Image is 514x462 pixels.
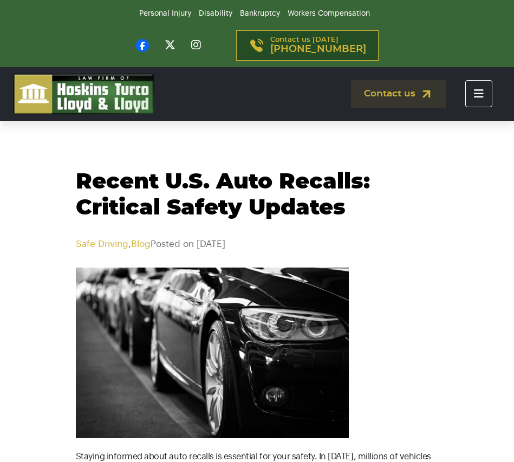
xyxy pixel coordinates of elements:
a: Personal Injury [139,10,191,17]
span: [PHONE_NUMBER] [270,44,366,55]
a: Disability [199,10,232,17]
button: Toggle navigation [465,80,492,107]
a: Blog [131,239,151,249]
a: Bankruptcy [240,10,280,17]
a: Safe Driving [76,239,128,249]
p: Contact us [DATE] [270,36,366,55]
h1: Recent U.S. Auto Recalls: Critical Safety Updates [76,169,439,221]
a: Contact us [351,80,446,108]
img: Row of production vehicles lined up in an automotive manufacturing facility [76,268,349,438]
p: , Posted on [DATE] [76,237,439,251]
a: Contact us [DATE][PHONE_NUMBER] [236,30,379,61]
img: logo [14,74,154,114]
a: Workers Compensation [288,10,370,17]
